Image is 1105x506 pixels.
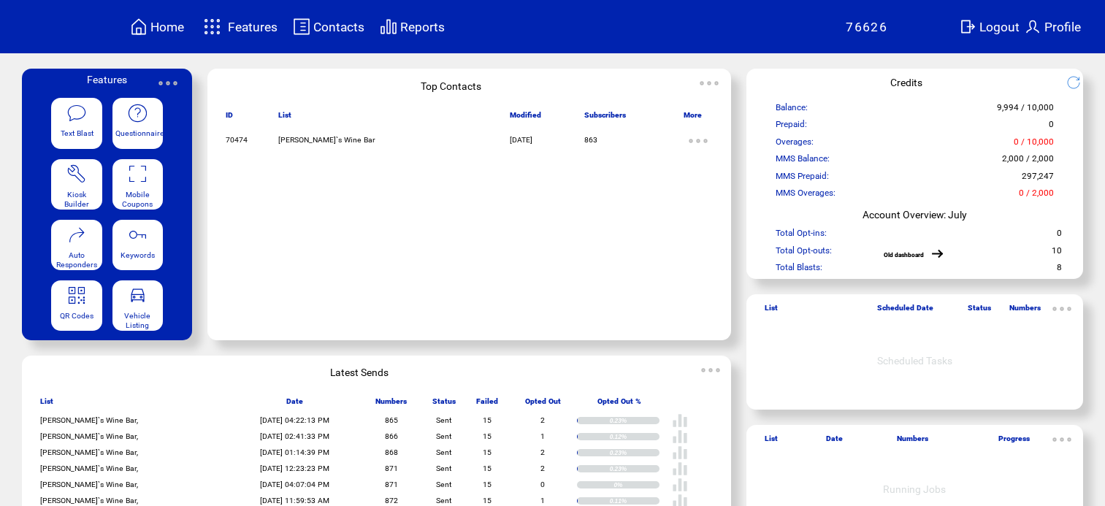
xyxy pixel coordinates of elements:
[672,429,688,445] img: poll%20-%20white.svg
[124,311,150,330] span: Vehicle Listing
[127,103,148,123] img: questionnaire.svg
[66,224,87,245] img: auto-responders.svg
[150,20,184,34] span: Home
[378,15,447,38] a: Reports
[260,480,329,489] span: [DATE] 04:07:04 PM
[380,18,397,36] img: chart.svg
[890,77,922,88] span: Credits
[385,448,398,457] span: 868
[696,356,725,385] img: ellypsis.svg
[385,415,398,425] span: 865
[385,480,398,489] span: 871
[40,396,53,413] span: List
[1022,171,1054,188] span: 297,247
[112,280,163,331] a: Vehicle Listing
[313,20,364,34] span: Contacts
[60,311,93,321] span: QR Codes
[112,98,163,148] a: Questionnaire
[330,367,389,378] span: Latest Sends
[1019,188,1054,204] span: 0 / 2,000
[127,224,148,245] img: keywords.svg
[672,461,688,477] img: poll%20-%20white.svg
[260,432,329,441] span: [DATE] 02:41:33 PM
[87,74,127,85] span: Features
[695,69,724,98] img: ellypsis.svg
[776,137,814,153] span: Overages:
[776,228,827,245] span: Total Opt-ins:
[40,464,138,473] span: [PERSON_NAME]`s Wine Bar,
[1047,425,1077,454] img: ellypsis.svg
[1024,18,1041,36] img: profile.svg
[197,12,280,41] a: Features
[998,434,1030,450] span: Progress
[483,464,492,473] span: 15
[286,396,303,413] span: Date
[199,15,225,39] img: features.svg
[127,285,148,305] img: vehicle-listing.svg
[997,102,1054,119] span: 9,994 / 10,000
[40,415,138,425] span: [PERSON_NAME]`s Wine Bar,
[293,18,310,36] img: contacts.svg
[1044,20,1081,34] span: Profile
[226,110,233,126] span: ID
[883,483,946,495] span: Running Jobs
[56,250,97,269] span: Auto Responders
[1047,294,1077,323] img: ellypsis.svg
[684,110,702,126] span: More
[776,171,829,188] span: MMS Prepaid:
[540,448,545,457] span: 2
[228,20,278,34] span: Features
[278,110,291,126] span: List
[121,250,155,260] span: Keywords
[483,415,492,425] span: 15
[61,129,93,138] span: Text Blast
[40,432,138,441] span: [PERSON_NAME]`s Wine Bar,
[432,396,456,413] span: Status
[846,20,887,34] span: 76626
[610,433,659,440] div: 0.12%
[260,496,329,505] span: [DATE] 11:59:53 AM
[40,496,138,505] span: [PERSON_NAME]`s Wine Bar,
[112,159,163,210] a: Mobile Coupons
[540,432,545,441] span: 1
[375,396,407,413] span: Numbers
[64,190,89,209] span: Kiosk Builder
[584,135,597,145] span: 863
[672,413,688,429] img: poll%20-%20white.svg
[610,465,659,472] div: 0.23%
[260,448,329,457] span: [DATE] 01:14:39 PM
[510,135,532,145] span: [DATE]
[765,434,778,450] span: List
[436,448,451,457] span: Sent
[540,464,545,473] span: 2
[436,496,451,505] span: Sent
[476,396,498,413] span: Failed
[776,102,808,119] span: Balance:
[40,448,138,457] span: [PERSON_NAME]`s Wine Bar,
[863,209,967,221] span: Account Overview: July
[436,415,451,425] span: Sent
[400,20,445,34] span: Reports
[66,103,87,123] img: text-blast.svg
[957,15,1022,38] a: Logout
[672,445,688,461] img: poll%20-%20white.svg
[877,303,933,319] span: Scheduled Date
[776,153,830,170] span: MMS Balance:
[385,496,398,505] span: 872
[776,119,807,136] span: Prepaid:
[968,303,991,319] span: Status
[584,110,626,126] span: Subscribers
[436,480,451,489] span: Sent
[826,434,843,450] span: Date
[1049,119,1054,136] span: 0
[540,496,545,505] span: 1
[51,220,102,270] a: Auto Responders
[278,135,375,145] span: [PERSON_NAME]`s Wine Bar
[1057,262,1062,279] span: 8
[597,396,641,413] span: Opted Out %
[776,262,822,279] span: Total Blasts:
[385,432,398,441] span: 866
[613,481,659,488] div: 0%
[66,285,87,305] img: qr.svg
[540,480,545,489] span: 0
